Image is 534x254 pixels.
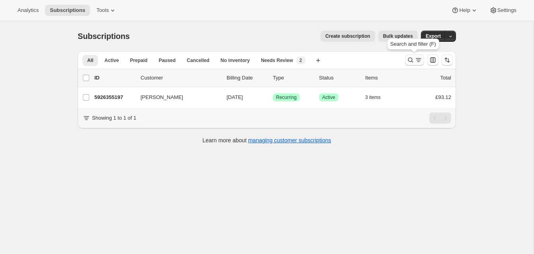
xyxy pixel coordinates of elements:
span: All [87,57,93,64]
span: 2 [299,57,302,64]
span: Export [426,33,441,39]
p: 5926355197 [94,93,134,101]
button: Subscriptions [45,5,90,16]
span: Tools [96,7,109,14]
div: 5926355197[PERSON_NAME][DATE]SuccessRecurringSuccessActive3 items£93.12 [94,92,451,103]
div: Type [273,74,313,82]
span: [DATE] [227,94,243,100]
p: Customer [141,74,220,82]
span: Prepaid [130,57,147,64]
span: [PERSON_NAME] [141,93,183,101]
span: Subscriptions [50,7,85,14]
span: Create subscription [325,33,370,39]
span: £93.12 [435,94,451,100]
button: Settings [485,5,521,16]
p: Showing 1 to 1 of 1 [92,114,136,122]
button: 3 items [365,92,389,103]
span: Settings [497,7,516,14]
button: Bulk updates [378,31,418,42]
span: 3 items [365,94,381,101]
span: Help [459,7,470,14]
span: Needs Review [261,57,293,64]
p: Total [440,74,451,82]
button: Tools [92,5,121,16]
span: Cancelled [187,57,209,64]
span: Recurring [276,94,297,101]
div: IDCustomerBilling DateTypeStatusItemsTotal [94,74,451,82]
span: No inventory [221,57,250,64]
button: Export [421,31,446,42]
button: Analytics [13,5,43,16]
button: Customize table column order and visibility [427,54,438,66]
p: Billing Date [227,74,266,82]
button: Create new view [312,55,325,66]
span: Paused [158,57,176,64]
span: Active [104,57,119,64]
p: ID [94,74,134,82]
button: Search and filter results [405,54,424,66]
nav: Pagination [429,112,451,124]
div: Items [365,74,405,82]
p: Learn more about [203,136,331,144]
p: Status [319,74,359,82]
button: Sort the results [442,54,453,66]
button: Help [446,5,483,16]
a: managing customer subscriptions [248,137,331,143]
span: Bulk updates [383,33,413,39]
button: [PERSON_NAME] [136,91,215,104]
span: Active [322,94,335,101]
span: Analytics [18,7,39,14]
span: Subscriptions [78,32,130,41]
button: Create subscription [321,31,375,42]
